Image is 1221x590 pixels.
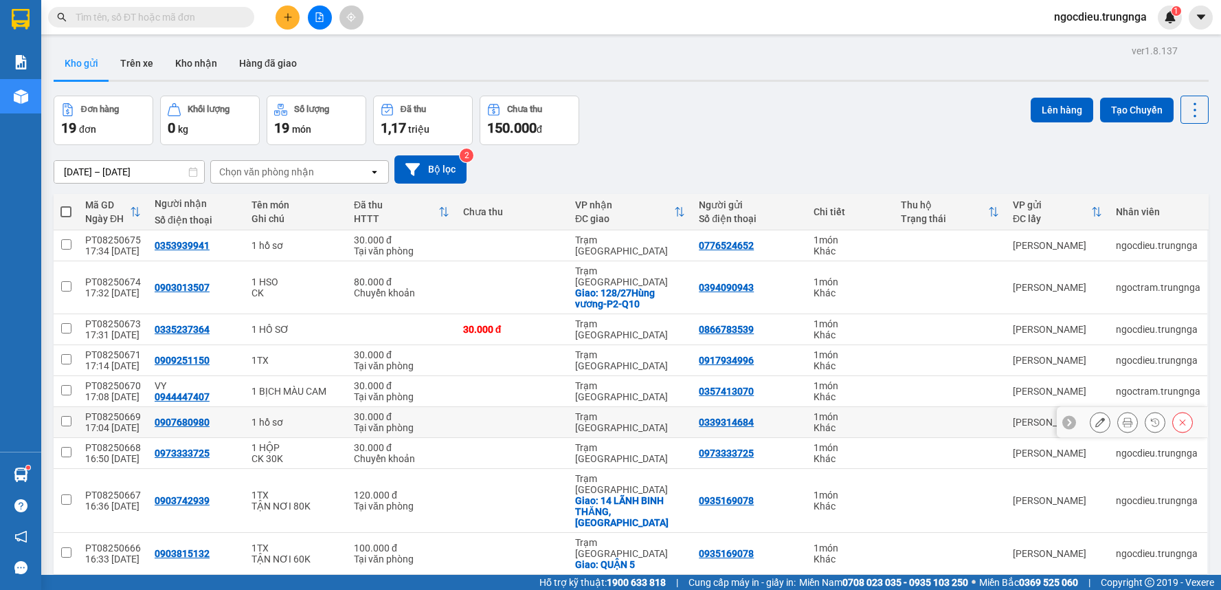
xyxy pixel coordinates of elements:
img: solution-icon [14,55,28,69]
span: | [676,575,678,590]
img: logo-vxr [12,9,30,30]
div: Trạm [GEOGRAPHIC_DATA] [575,318,685,340]
div: VY [155,380,238,391]
div: Chưa thu [463,206,561,217]
div: 30.000 đ [354,234,449,245]
div: [PERSON_NAME] [1013,548,1102,559]
div: 1 món [814,380,887,391]
button: Đơn hàng19đơn [54,96,153,145]
div: 1 món [814,318,887,329]
div: Thu hộ [901,199,988,210]
div: CK 30K [251,453,340,464]
div: HTTT [354,213,438,224]
div: 1TX [251,543,340,554]
div: Người nhận [155,198,238,209]
div: ver 1.8.137 [1132,43,1178,58]
div: PT08250667 [85,490,141,501]
div: 0903815132 [155,548,210,559]
span: caret-down [1195,11,1207,23]
div: 16:36 [DATE] [85,501,141,512]
button: Kho nhận [164,47,228,80]
div: Khác [814,453,887,464]
div: Số điện thoại [699,213,800,224]
div: ĐC lấy [1013,213,1091,224]
div: PT08250670 [85,380,141,391]
div: Số điện thoại [155,215,238,226]
div: 0394090943 [699,282,754,293]
div: Khối lượng [188,105,229,114]
span: 0 [168,120,175,136]
strong: 0708 023 035 - 0935 103 250 [842,577,968,588]
div: 17:31 [DATE] [85,329,141,340]
img: warehouse-icon [14,468,28,482]
div: TẬN NƠI 80K [251,501,340,512]
div: Đã thu [401,105,426,114]
div: 17:04 [DATE] [85,422,141,433]
div: Tại văn phòng [354,422,449,433]
div: 0935169078 [699,548,754,559]
div: ĐC giao [575,213,674,224]
div: PT08250666 [85,543,141,554]
sup: 1 [1172,6,1181,16]
div: PT08250673 [85,318,141,329]
div: 0353939941 [155,240,210,251]
div: Đã thu [354,199,438,210]
div: ngocdieu.trungnga [1116,324,1200,335]
div: 1TX [251,355,340,366]
div: CK [251,287,340,298]
div: [PERSON_NAME] [1013,495,1102,506]
div: Tại văn phòng [354,360,449,371]
strong: 0369 525 060 [1019,577,1078,588]
div: 0917934996 [699,355,754,366]
button: Chưa thu150.000đ [480,96,579,145]
span: | [1088,575,1090,590]
div: 1 món [814,349,887,360]
div: Khác [814,391,887,402]
div: Sửa đơn hàng [1090,412,1110,433]
div: 0935169078 [699,495,754,506]
div: Trạm [GEOGRAPHIC_DATA] [575,537,685,559]
div: Tên món [251,199,340,210]
span: file-add [315,12,324,22]
span: question-circle [14,499,27,512]
div: PT08250675 [85,234,141,245]
div: 17:14 [DATE] [85,360,141,371]
input: Select a date range. [54,161,204,183]
div: 0357413070 [699,386,754,397]
span: message [14,561,27,574]
div: 1 món [814,543,887,554]
div: 17:32 [DATE] [85,287,141,298]
div: 0907680980 [155,417,210,428]
div: Chọn văn phòng nhận [219,165,314,179]
div: 100.000 đ [354,543,449,554]
span: kg [178,124,188,135]
div: Khác [814,329,887,340]
div: 80.000 đ [354,276,449,287]
div: 16:50 [DATE] [85,453,141,464]
div: ngoctram.trungnga [1116,386,1200,397]
div: Khác [814,245,887,256]
div: [PERSON_NAME] [1013,282,1102,293]
div: 1 hồ sơ [251,240,340,251]
div: Giao: 14 LÃNH BINH THĂNG, QUẬN 11 [575,495,685,528]
div: Khác [814,287,887,298]
div: Trạm [GEOGRAPHIC_DATA] [575,349,685,371]
span: ngocdieu.trungnga [1043,8,1158,25]
div: Người gửi [699,199,800,210]
div: Mã GD [85,199,130,210]
div: PT08250671 [85,349,141,360]
div: 1 HỘP [251,442,340,453]
div: Chuyển khoản [354,287,449,298]
div: ngocdieu.trungnga [1116,495,1200,506]
div: PT08250668 [85,442,141,453]
div: ngocdieu.trungnga [1116,448,1200,459]
div: Tại văn phòng [354,245,449,256]
div: Số lượng [294,105,329,114]
div: VP gửi [1013,199,1091,210]
span: đ [537,124,542,135]
div: 1TX [251,490,340,501]
svg: open [369,166,380,177]
img: icon-new-feature [1164,11,1176,23]
button: plus [276,6,300,30]
div: 0903742939 [155,495,210,506]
